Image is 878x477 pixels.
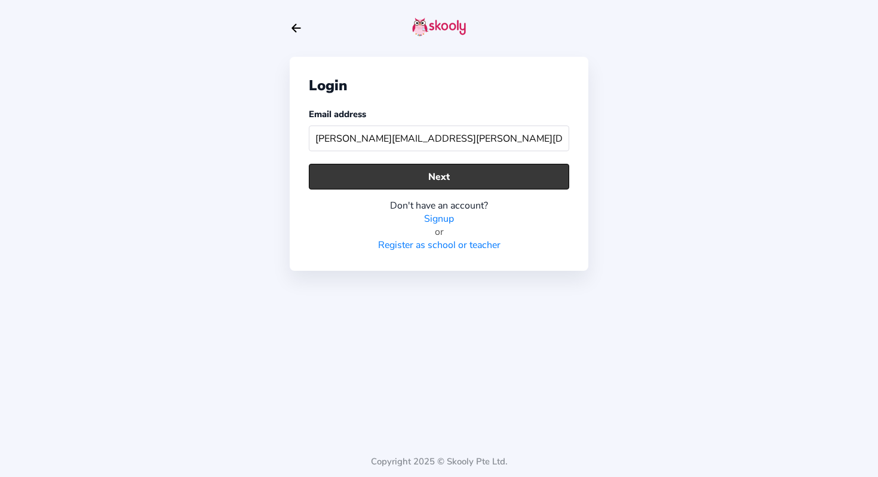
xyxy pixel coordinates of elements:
[309,108,366,120] label: Email address
[309,199,569,212] div: Don't have an account?
[309,76,569,95] div: Login
[290,22,303,35] button: arrow back outline
[309,126,569,151] input: Your email address
[309,225,569,239] div: or
[412,17,466,36] img: skooly-logo.png
[309,164,569,189] button: Next
[424,212,454,225] a: Signup
[378,239,501,252] a: Register as school or teacher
